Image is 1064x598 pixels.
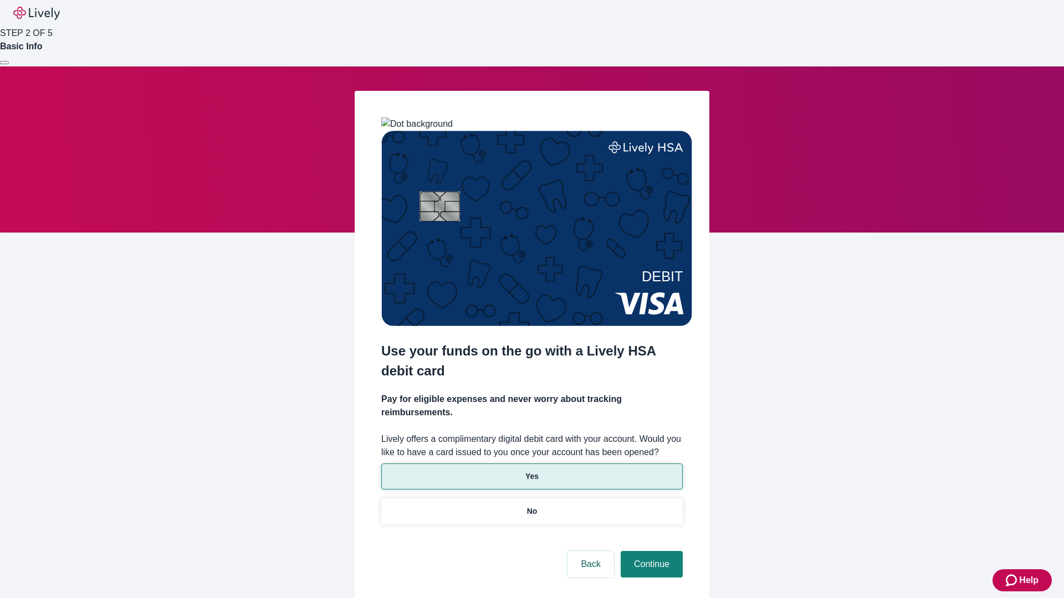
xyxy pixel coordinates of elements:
[13,7,60,20] img: Lively
[381,117,453,131] img: Dot background
[381,498,683,524] button: No
[381,432,683,459] label: Lively offers a complimentary digital debit card with your account. Would you like to have a card...
[381,463,683,489] button: Yes
[993,569,1052,591] button: Zendesk support iconHelp
[381,393,683,419] h4: Pay for eligible expenses and never worry about tracking reimbursements.
[621,551,683,578] button: Continue
[525,471,539,482] p: Yes
[381,341,683,381] h2: Use your funds on the go with a Lively HSA debit card
[1006,574,1019,587] svg: Zendesk support icon
[567,551,614,578] button: Back
[527,506,538,517] p: No
[1019,574,1039,587] span: Help
[381,131,692,326] img: Debit card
